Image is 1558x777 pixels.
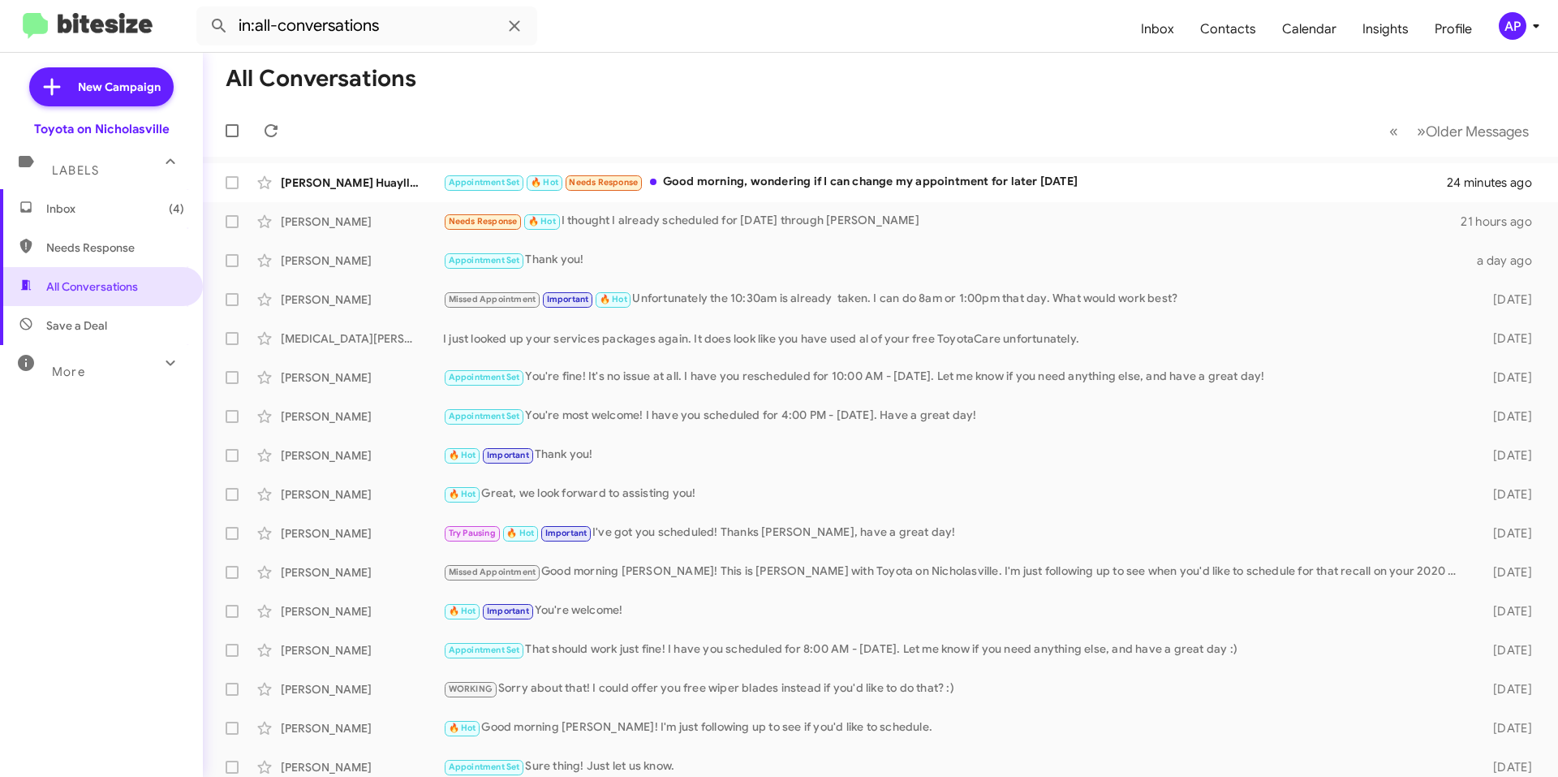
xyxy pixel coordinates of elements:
div: [PERSON_NAME] [281,681,443,697]
div: [DATE] [1467,681,1545,697]
div: [PERSON_NAME] [281,408,443,425]
span: Older Messages [1426,123,1529,140]
span: Appointment Set [449,645,520,655]
span: 🔥 Hot [531,177,558,188]
span: Important [547,294,589,304]
div: [MEDICAL_DATA][PERSON_NAME] [281,330,443,347]
span: 🔥 Hot [528,216,556,227]
span: (4) [169,201,184,217]
span: Important [545,528,587,538]
div: 21 hours ago [1461,214,1545,230]
div: [PERSON_NAME] [281,447,443,464]
span: 🔥 Hot [449,606,476,616]
div: [PERSON_NAME] [281,214,443,230]
div: [PERSON_NAME] Huayllani-[PERSON_NAME] [281,175,443,191]
span: 🔥 Hot [449,450,476,460]
div: [DATE] [1467,369,1545,386]
span: Inbox [46,201,184,217]
span: Try Pausing [449,528,496,538]
input: Search [196,6,537,45]
div: Sure thing! Just let us know. [443,758,1467,776]
span: Important [487,450,529,460]
div: I just looked up your services packages again. It does look like you have used al of your free To... [443,330,1467,347]
div: [PERSON_NAME] [281,642,443,658]
div: Good morning, wondering if I can change my appointment for later [DATE] [443,173,1448,192]
div: [DATE] [1467,525,1545,542]
div: [DATE] [1467,447,1545,464]
div: That should work just fine! I have you scheduled for 8:00 AM - [DATE]. Let me know if you need an... [443,641,1467,659]
div: Unfortunately the 10:30am is already taken. I can do 8am or 1:00pm that day. What would work best? [443,290,1467,309]
div: [PERSON_NAME] [281,369,443,386]
span: Labels [52,163,99,178]
a: Contacts [1187,6,1269,53]
span: Missed Appointment [449,294,536,304]
span: Appointment Set [449,762,520,772]
div: Thank you! [443,251,1467,270]
button: Next [1407,114,1539,148]
span: 🔥 Hot [449,723,476,733]
span: Save a Deal [46,317,107,334]
div: [PERSON_NAME] [281,525,443,542]
nav: Page navigation example [1380,114,1539,148]
div: Thank you! [443,446,1467,464]
div: [DATE] [1467,291,1545,308]
div: [DATE] [1467,408,1545,425]
div: I thought I already scheduled for [DATE] through [PERSON_NAME] [443,212,1461,231]
button: AP [1485,12,1540,40]
span: » [1417,121,1426,141]
span: All Conversations [46,278,138,295]
div: [PERSON_NAME] [281,564,443,581]
a: Profile [1422,6,1485,53]
div: You're welcome! [443,602,1467,620]
button: Previous [1379,114,1408,148]
span: Needs Response [46,240,184,256]
a: Calendar [1269,6,1349,53]
div: [DATE] [1467,759,1545,775]
span: Appointment Set [449,177,520,188]
div: [PERSON_NAME] [281,291,443,308]
div: Good morning [PERSON_NAME]! This is [PERSON_NAME] with Toyota on Nicholasville. I'm just followin... [443,563,1467,581]
div: a day ago [1467,253,1545,269]
div: [DATE] [1467,330,1545,347]
div: [PERSON_NAME] [281,720,443,736]
div: AP [1499,12,1526,40]
div: You're most welcome! I have you scheduled for 4:00 PM - [DATE]. Have a great day! [443,407,1467,425]
div: You're fine! It's no issue at all. I have you rescheduled for 10:00 AM - [DATE]. Let me know if y... [443,368,1467,386]
span: More [52,365,85,379]
div: Toyota on Nicholasville [34,121,170,137]
a: Insights [1349,6,1422,53]
div: 24 minutes ago [1448,175,1545,191]
div: [DATE] [1467,564,1545,581]
span: Appointment Set [449,411,520,421]
div: I've got you scheduled! Thanks [PERSON_NAME], have a great day! [443,524,1467,542]
div: Great, we look forward to assisting you! [443,485,1467,503]
div: [DATE] [1467,486,1545,503]
span: Missed Appointment [449,567,536,577]
div: [DATE] [1467,720,1545,736]
div: [PERSON_NAME] [281,253,443,269]
div: [PERSON_NAME] [281,603,443,619]
span: Appointment Set [449,372,520,382]
a: New Campaign [29,67,174,106]
div: [DATE] [1467,603,1545,619]
span: « [1389,121,1398,141]
span: Important [487,606,529,616]
a: Inbox [1128,6,1187,53]
span: New Campaign [78,79,161,95]
span: WORKING [449,684,493,694]
div: [DATE] [1467,642,1545,658]
span: Needs Response [569,177,638,188]
h1: All Conversations [226,66,416,92]
span: 🔥 Hot [600,294,627,304]
div: [PERSON_NAME] [281,486,443,503]
div: Good morning [PERSON_NAME]! I'm just following up to see if you'd like to schedule. [443,719,1467,737]
span: 🔥 Hot [449,489,476,499]
div: [PERSON_NAME] [281,759,443,775]
span: Appointment Set [449,255,520,265]
div: Sorry about that! I could offer you free wiper blades instead if you'd like to do that? :) [443,680,1467,698]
